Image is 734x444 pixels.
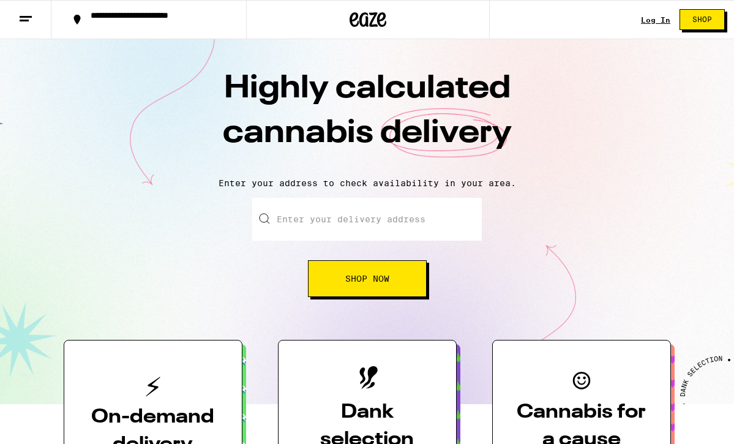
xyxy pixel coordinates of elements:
h1: Highly calculated cannabis delivery [153,67,582,168]
span: Shop Now [345,274,389,283]
button: Shop [680,9,725,30]
span: Hi. Need any help? [7,9,88,18]
a: Log In [641,16,670,24]
a: Shop [670,9,734,30]
span: Shop [692,16,712,23]
button: Shop Now [308,260,427,297]
p: Enter your address to check availability in your area. [12,178,722,188]
input: Enter your delivery address [252,198,482,241]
